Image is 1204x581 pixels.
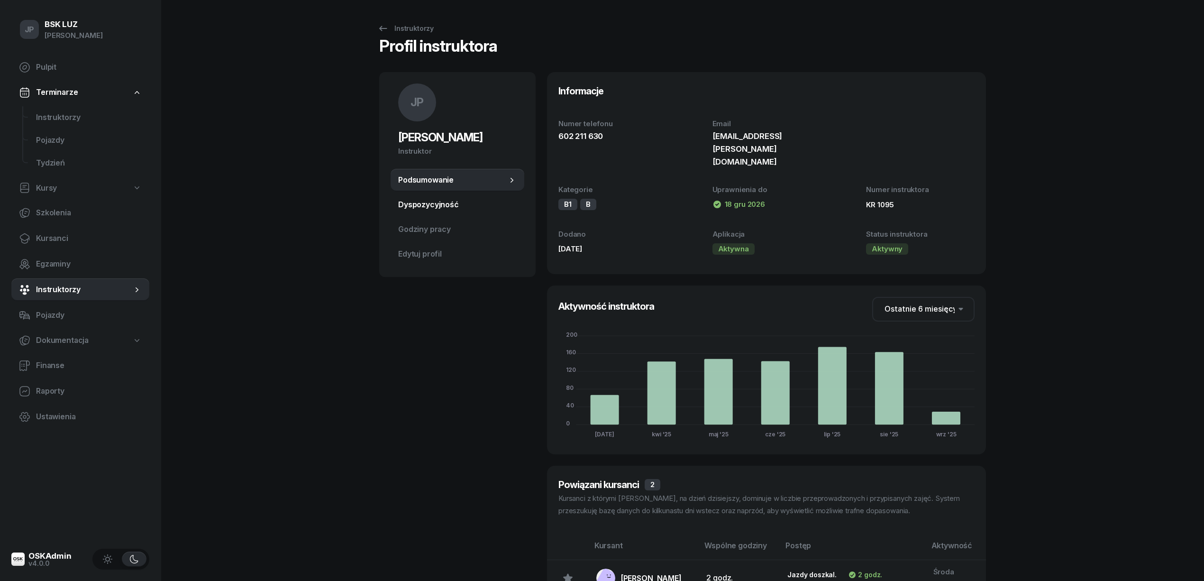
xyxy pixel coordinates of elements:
[712,118,821,130] div: Email
[558,130,667,143] div: 602 211 630
[11,278,149,301] a: Instruktorzy
[712,199,765,210] div: 18 gru 2026
[410,97,424,108] span: JP
[933,566,978,578] div: Środa
[848,571,882,579] div: 2 godz.
[36,111,142,124] span: Instruktorzy
[11,406,149,428] a: Ustawienia
[377,23,434,34] div: Instruktorzy
[595,431,614,438] tspan: [DATE]
[11,380,149,403] a: Raporty
[36,411,142,423] span: Ustawienia
[11,202,149,224] a: Szkolenia
[652,431,671,438] tspan: kwi '25
[36,385,142,397] span: Raporty
[36,207,142,219] span: Szkolenia
[398,145,517,157] div: Instruktor
[926,539,986,560] th: Aktywność
[398,199,517,211] span: Dyspozycyjność
[36,157,142,169] span: Tydzień
[558,83,603,99] h3: Informacje
[558,199,577,210] div: B1
[566,331,577,338] tspan: 200
[866,199,975,211] div: KR 1095
[36,61,142,74] span: Pulpit
[398,248,517,260] span: Edytuj profil
[36,258,142,270] span: Egzaminy
[11,177,149,199] a: Kursy
[936,431,957,438] tspan: wrz '25
[28,106,149,129] a: Instruktorzy
[36,134,142,147] span: Pojazdy
[866,184,975,196] div: Numer instruktora
[566,349,576,356] tspan: 160
[28,560,72,567] div: v4.0.0
[36,232,142,245] span: Kursanci
[398,174,507,186] span: Podsumowanie
[709,431,729,438] tspan: maj '25
[11,330,149,351] a: Dokumentacja
[36,309,142,322] span: Pojazdy
[45,20,103,28] div: BSK LUZ
[11,253,149,276] a: Egzaminy
[28,552,72,560] div: OSKAdmin
[558,184,667,196] div: Kategorie
[398,223,517,236] span: Godziny pracy
[28,152,149,175] a: Tydzień
[398,130,517,145] h2: [PERSON_NAME]
[566,402,574,409] tspan: 40
[566,384,574,391] tspan: 80
[391,194,524,216] a: Dyspozycyjność
[866,243,908,255] div: Aktywny
[566,366,576,373] tspan: 120
[25,26,35,34] span: JP
[712,243,755,255] div: Aktywna
[558,228,667,240] div: Dodano
[712,228,821,240] div: Aplikacja
[36,360,142,372] span: Finanse
[11,82,149,103] a: Terminarze
[580,199,596,210] div: B
[558,477,639,492] h3: Powiązani kursanci
[11,56,149,79] a: Pulpit
[391,243,524,266] a: Edytuj profil
[824,431,840,438] tspan: lip '25
[558,243,667,255] div: [DATE]
[780,539,925,560] th: Postęp
[11,227,149,250] a: Kursanci
[391,218,524,241] a: Godziny pracy
[699,539,780,560] th: Wspólne godziny
[880,431,898,438] tspan: sie '25
[28,129,149,152] a: Pojazdy
[379,38,497,61] div: Profil instruktora
[36,86,78,99] span: Terminarze
[558,492,975,516] div: Kursanci z którymi [PERSON_NAME], na dzień dzisiejszy, dominuje w liczbie przeprowadzonych i przy...
[589,539,699,560] th: Kursant
[787,571,837,579] span: Jazdy doszkal.
[369,19,442,38] a: Instruktorzy
[765,431,785,438] tspan: cze '25
[712,130,821,169] div: [EMAIL_ADDRESS][PERSON_NAME][DOMAIN_NAME]
[558,299,654,314] h3: Aktywność instruktora
[712,184,821,196] div: Uprawnienia do
[391,169,524,192] a: Podsumowanie
[36,284,132,296] span: Instruktorzy
[11,354,149,377] a: Finanse
[11,553,25,566] img: logo-xs@2x.png
[36,182,57,194] span: Kursy
[45,29,103,42] div: [PERSON_NAME]
[566,420,570,427] tspan: 0
[645,479,660,490] div: 2
[866,228,975,240] div: Status instruktora
[11,304,149,327] a: Pojazdy
[558,118,667,130] div: Numer telefonu
[36,334,89,347] span: Dokumentacja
